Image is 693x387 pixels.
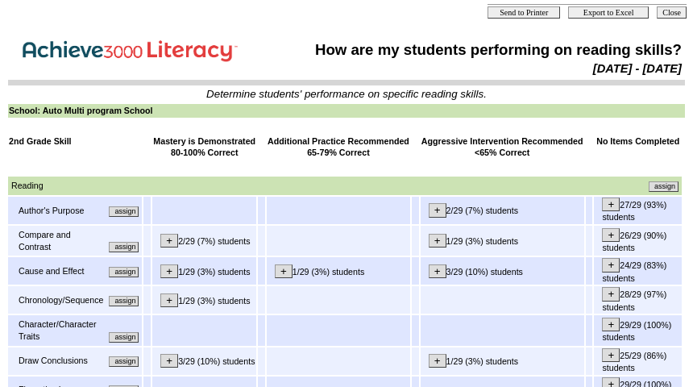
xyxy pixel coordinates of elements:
td: 26/29 (90%) students [594,226,682,256]
td: Author's Purpose [18,204,104,218]
input: + [160,354,178,368]
td: How are my students performing on reading skills? [279,40,683,60]
td: Mastery is Demonstrated 80-100% Correct [152,135,256,160]
td: 24/29 (83%) students [594,257,682,285]
input: Assign additional materials that assess this skill. [109,356,139,367]
img: Achieve3000 Reports Logo [11,31,253,66]
td: 2/29 (7%) students [421,197,584,224]
input: + [602,258,620,272]
input: + [275,264,293,278]
input: Assign additional materials that assess this skill. [109,332,139,343]
td: Cause and Effect [18,264,104,278]
td: School: Auto Multi program School [8,104,685,118]
input: + [429,203,446,217]
td: 1/29 (3%) students [267,257,410,285]
input: + [429,354,446,368]
input: Assign additional materials that assess this skill. [109,206,139,217]
td: Compare and Contrast [18,228,104,253]
td: 3/29 (10%) students [152,347,256,375]
td: [DATE] - [DATE] [279,61,683,76]
input: + [602,348,620,362]
td: 1/29 (3%) students [421,226,584,256]
td: Reading [10,179,343,193]
input: + [160,234,178,248]
input: Send to Printer [488,6,560,19]
input: Close [657,6,687,19]
td: Aggressive Intervention Recommended <65% Correct [421,135,584,160]
td: 25/29 (86%) students [594,347,682,375]
td: 28/29 (97%) students [594,286,682,314]
td: Character/Character Traits [18,318,104,343]
input: + [602,198,620,211]
input: + [602,287,620,301]
td: Additional Practice Recommended 65-79% Correct [267,135,410,160]
input: + [160,264,178,278]
td: 2/29 (7%) students [152,226,256,256]
input: Export to Excel [568,6,649,19]
td: 27/29 (93%) students [594,197,682,224]
td: 29/29 (100%) students [594,315,682,345]
input: Assign additional materials that assess this skill. [109,242,139,252]
input: Assign additional materials that assess this skill. [109,267,139,277]
td: 1/29 (3%) students [152,286,256,314]
input: Assign additional materials that assess this skill. [109,296,139,306]
td: Chronology/Sequence [18,293,104,307]
td: 3/29 (10%) students [421,257,584,285]
td: 1/29 (3%) students [421,347,584,375]
input: + [429,234,446,248]
input: + [602,228,620,242]
input: + [160,293,178,307]
td: Draw Conclusions [18,354,99,368]
td: 2nd Grade Skill [8,135,142,160]
td: Determine students' performance on specific reading skills. [9,88,684,100]
td: No Items Completed [594,135,682,160]
input: + [429,264,446,278]
img: spacer.gif [9,162,10,174]
input: Assign additional materials that assess this skill. [649,181,678,192]
td: 1/29 (3%) students [152,257,256,285]
input: + [602,318,620,331]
